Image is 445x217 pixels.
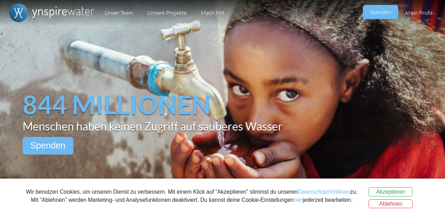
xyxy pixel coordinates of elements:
button: Akzeptieren [369,187,413,197]
a: Datenschutzrichtlinen [298,189,350,195]
a: hier [293,197,303,203]
span: 844 MILLIONEN [23,89,211,120]
button: Ablehnen [369,199,413,209]
span: Menschen haben keinen Zugriff auf sauberes Wasser [23,120,445,133]
div: Wir benutzen Cookies, um unseren Dienst zu verbessern. Mit einem Klick auf “Akzeptieren” stimmst ... [22,188,361,204]
a: Spenden [363,5,398,19]
a: Spenden [23,137,73,155]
